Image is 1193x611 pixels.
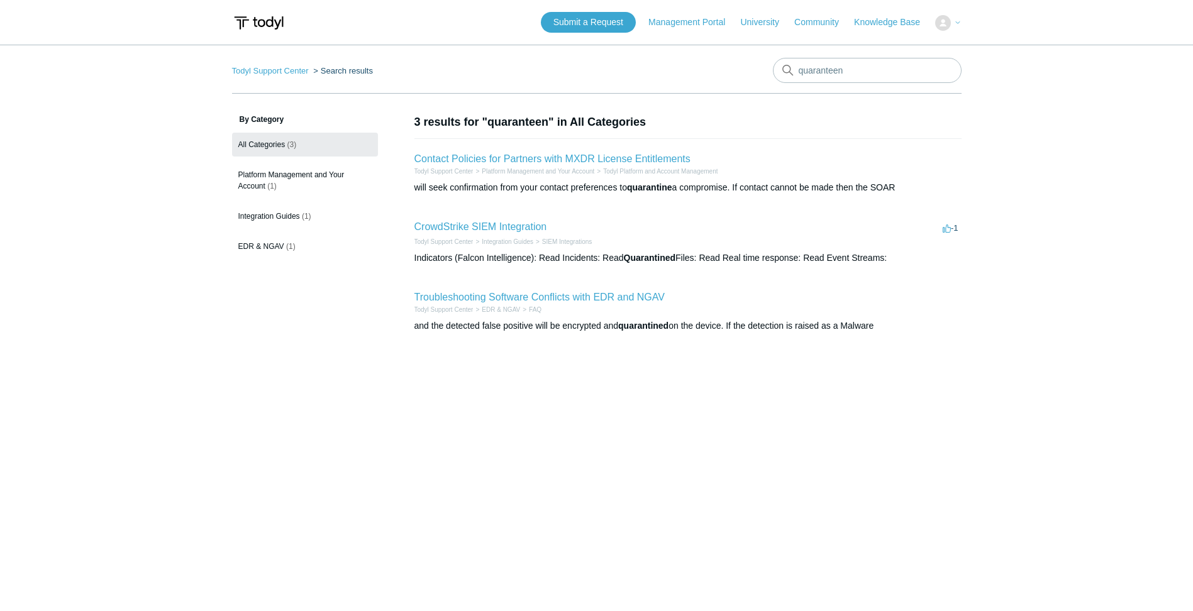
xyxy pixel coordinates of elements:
a: Platform Management and Your Account (1) [232,163,378,198]
div: Indicators (Falcon Intelligence): Read Incidents: Read Files: Read Real time response: Read Event... [414,251,962,265]
span: (1) [267,182,277,190]
a: Integration Guides (1) [232,204,378,228]
span: -1 [943,223,958,233]
img: Todyl Support Center Help Center home page [232,11,286,35]
li: SIEM Integrations [533,237,592,246]
a: Troubleshooting Software Conflicts with EDR and NGAV [414,292,665,302]
span: Integration Guides [238,212,300,221]
a: Todyl Support Center [232,66,309,75]
a: Todyl Platform and Account Management [603,168,718,175]
h1: 3 results for "quaranteen" in All Categories [414,114,962,131]
a: Knowledge Base [854,16,933,29]
input: Search [773,58,962,83]
a: Management Portal [648,16,738,29]
a: Integration Guides [482,238,533,245]
li: FAQ [520,305,541,314]
span: (3) [287,140,297,149]
a: Todyl Support Center [414,168,474,175]
li: Platform Management and Your Account [473,167,594,176]
li: Todyl Support Center [414,237,474,246]
li: Search results [311,66,373,75]
li: Todyl Support Center [414,305,474,314]
a: All Categories (3) [232,133,378,157]
a: CrowdStrike SIEM Integration [414,221,547,232]
em: quarantine [627,182,672,192]
a: Platform Management and Your Account [482,168,594,175]
span: All Categories [238,140,286,149]
span: (1) [286,242,296,251]
a: EDR & NGAV [482,306,520,313]
li: Todyl Support Center [232,66,311,75]
li: Integration Guides [473,237,533,246]
a: EDR & NGAV (1) [232,234,378,258]
a: Community [794,16,852,29]
em: Quarantined [624,253,675,263]
h3: By Category [232,114,378,125]
a: Todyl Support Center [414,306,474,313]
div: will seek confirmation from your contact preferences to a compromise. If contact cannot be made t... [414,181,962,194]
a: University [740,16,791,29]
div: and the detected false positive will be encrypted and on the device. If the detection is raised a... [414,319,962,333]
em: quarantined [618,321,669,331]
li: EDR & NGAV [473,305,520,314]
a: Contact Policies for Partners with MXDR License Entitlements [414,153,691,164]
a: Todyl Support Center [414,238,474,245]
li: Todyl Support Center [414,167,474,176]
a: FAQ [529,306,541,313]
li: Todyl Platform and Account Management [594,167,718,176]
span: Platform Management and Your Account [238,170,345,190]
span: EDR & NGAV [238,242,284,251]
a: SIEM Integrations [542,238,592,245]
a: Submit a Request [541,12,636,33]
span: (1) [302,212,311,221]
